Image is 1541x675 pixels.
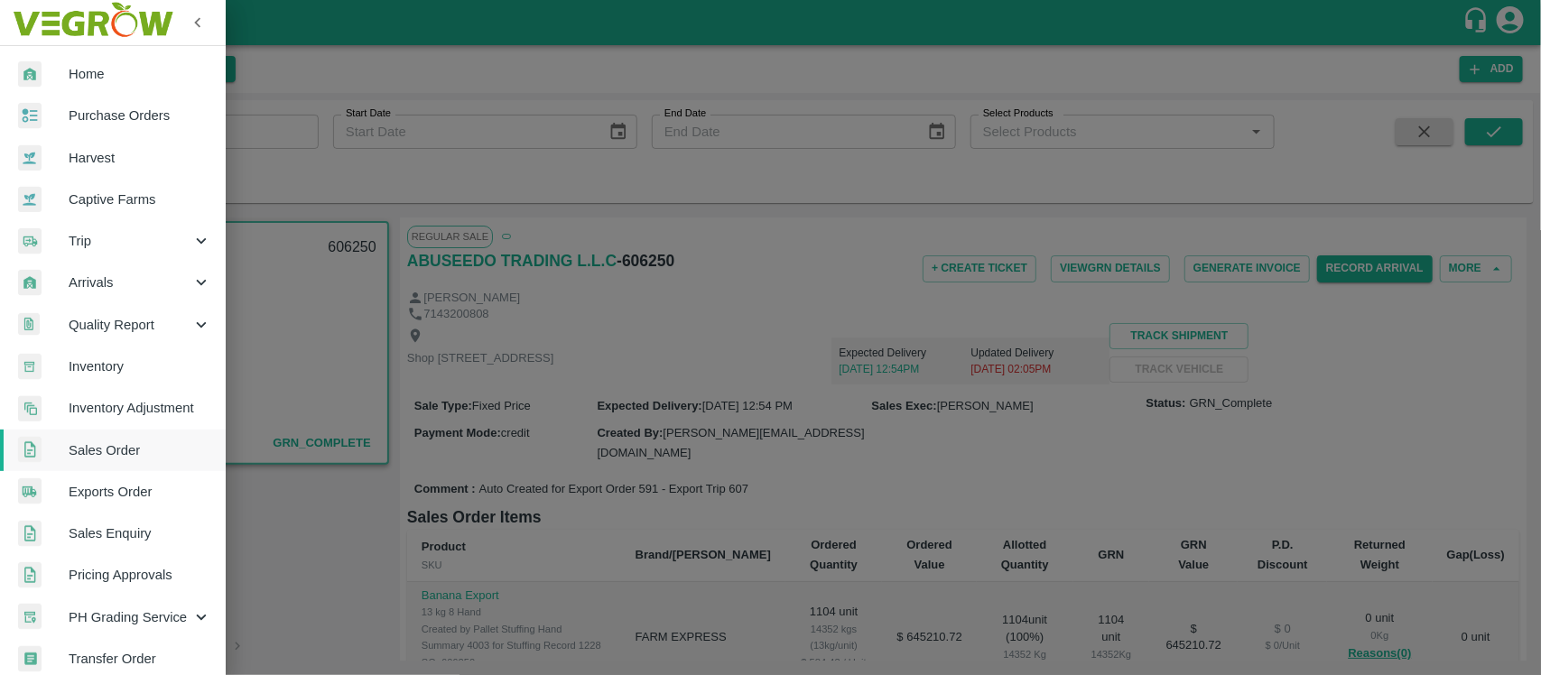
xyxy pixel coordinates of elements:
[69,106,211,125] span: Purchase Orders
[69,356,211,376] span: Inventory
[18,144,42,171] img: harvest
[69,565,211,585] span: Pricing Approvals
[18,478,42,504] img: shipments
[69,607,191,627] span: PH Grading Service
[18,186,42,213] img: harvest
[69,315,191,335] span: Quality Report
[69,649,211,669] span: Transfer Order
[18,61,42,88] img: whArrival
[18,646,42,672] img: whTransfer
[69,398,211,418] span: Inventory Adjustment
[18,228,42,254] img: delivery
[69,64,211,84] span: Home
[18,103,42,129] img: reciept
[18,562,42,588] img: sales
[18,313,40,336] img: qualityReport
[18,354,42,380] img: whInventory
[18,270,42,296] img: whArrival
[18,395,42,421] img: inventory
[69,273,191,292] span: Arrivals
[69,523,211,543] span: Sales Enquiry
[69,440,211,460] span: Sales Order
[18,604,42,630] img: whTracker
[69,148,211,168] span: Harvest
[69,482,211,502] span: Exports Order
[69,190,211,209] span: Captive Farms
[69,231,191,251] span: Trip
[18,521,42,547] img: sales
[18,437,42,463] img: sales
